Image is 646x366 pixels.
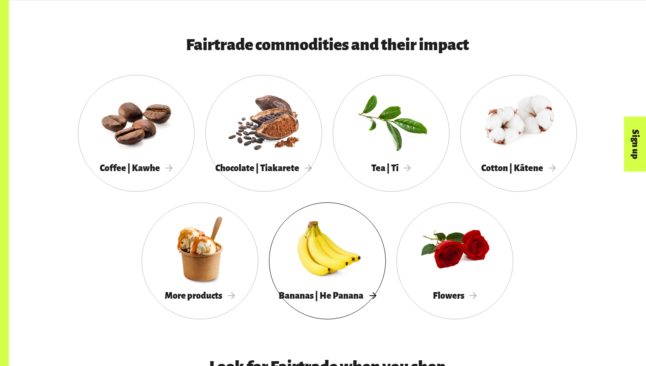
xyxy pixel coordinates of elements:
a: Cotton | Kātene [460,75,577,192]
a: Tea | Tī [333,75,450,192]
span: Flowers [433,291,477,300]
span: Chocolate | Tiakarete [215,163,312,173]
h3: Fairtrade commodities and their impact [104,36,551,54]
span: Coffee | Kawhe [100,163,173,173]
span: Tea | Tī [371,163,411,173]
a: Bananas | He Panana [269,202,386,319]
a: Flowers [396,202,513,319]
span: More products [165,291,235,300]
span: Bananas | He Panana [279,291,376,300]
a: More products [142,202,258,319]
a: Chocolate | Tiakarete [205,75,322,192]
a: Coffee | Kawhe [78,75,195,192]
span: Cotton | Kātene [481,163,556,173]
